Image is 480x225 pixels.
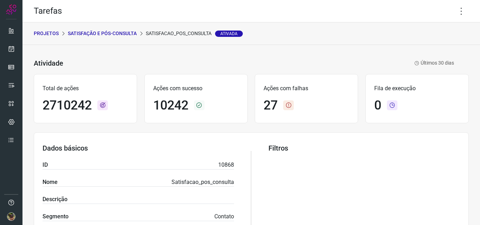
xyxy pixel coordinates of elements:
h1: 2710242 [43,98,92,113]
label: ID [43,161,48,169]
p: Satisfação e Pós-Consulta [68,30,137,37]
p: Ações com falhas [264,84,349,93]
h3: Filtros [268,144,460,152]
p: Contato [214,212,234,221]
p: Satisfacao_pos_consulta [171,178,234,186]
h2: Tarefas [34,6,62,16]
p: Fila de execução [374,84,460,93]
h1: 10242 [153,98,188,113]
label: Nome [43,178,58,186]
img: 6adef898635591440a8308d58ed64fba.jpg [7,212,15,221]
h3: Dados básicos [43,144,234,152]
span: Ativada [215,31,243,37]
h1: 0 [374,98,381,113]
p: Total de ações [43,84,128,93]
label: Segmento [43,212,69,221]
label: Descrição [43,195,67,204]
p: PROJETOS [34,30,59,37]
p: 10868 [218,161,234,169]
h1: 27 [264,98,278,113]
p: Últimos 30 dias [414,59,454,67]
img: Logo [6,4,17,15]
p: Satisfacao_pos_consulta [146,30,243,37]
p: Ações com sucesso [153,84,239,93]
h3: Atividade [34,59,63,67]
